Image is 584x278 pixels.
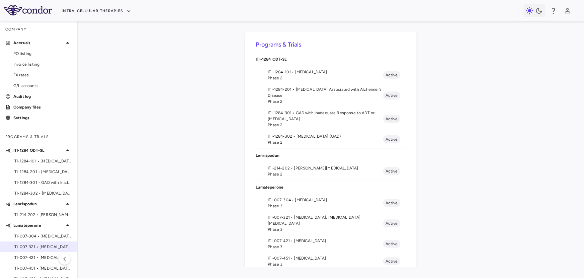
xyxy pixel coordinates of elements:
div: Lenrispodun [256,148,406,162]
li: ITI-1284-301 • GAD with Inadequate Response to ADT or [MEDICAL_DATA]Phase 2Active [256,107,406,131]
li: ITI-007-421 • [MEDICAL_DATA]Phase 3Active [256,235,406,253]
span: ITI-007-304 • [MEDICAL_DATA] [13,233,72,239]
li: ITI-007-321 • [MEDICAL_DATA], [MEDICAL_DATA], [MEDICAL_DATA]Phase 3Active [256,212,406,235]
p: Accruals [13,40,64,46]
p: Lenrispodun [256,152,406,158]
span: ITI-1284-302 • [MEDICAL_DATA] (GAD) [268,133,383,139]
span: ITI-214-202 • [PERSON_NAME][MEDICAL_DATA] [268,165,383,171]
span: ITI-007-451 • [MEDICAL_DATA] [268,255,383,261]
span: ITI-007-321 • [MEDICAL_DATA], [MEDICAL_DATA], [MEDICAL_DATA] [13,244,72,250]
span: ITI-007-421 • [MEDICAL_DATA] [268,238,383,244]
span: Active [383,116,401,122]
span: Invoice listing [13,61,72,67]
span: ITI-007-304 • [MEDICAL_DATA] [268,197,383,203]
span: G/L accounts [13,83,72,89]
p: Lumateperone [256,184,406,190]
li: ITI-1284-201 • [MEDICAL_DATA] Associated with Alzheimer’s DiseasePhase 2Active [256,84,406,107]
span: Active [383,241,401,247]
h6: Programs & Trials [256,40,406,49]
span: ITI-214-202 • [PERSON_NAME][MEDICAL_DATA] [13,212,72,218]
span: Active [383,220,401,226]
span: Phase 3 [268,226,383,232]
span: Phase 2 [268,139,383,145]
p: ITI-1284 ODT-SL [256,56,406,62]
span: ITI-1284-302 • [MEDICAL_DATA] (GAD) [13,190,72,196]
span: Phase 2 [268,122,383,128]
span: ITI-007-421 • [MEDICAL_DATA] [13,255,72,261]
span: Phase 2 [268,98,383,105]
span: ITI-007-321 • [MEDICAL_DATA], [MEDICAL_DATA], [MEDICAL_DATA] [268,214,383,226]
span: PO listing [13,51,72,57]
span: Phase 2 [268,75,383,81]
div: ITI-1284 ODT-SL [256,52,406,66]
span: Active [383,258,401,264]
span: ITI-1284-201 • [MEDICAL_DATA] Associated with Alzheimer’s Disease [268,86,383,98]
div: Lumateperone [256,180,406,194]
li: ITI-1284-101 • [MEDICAL_DATA]Phase 2Active [256,66,406,84]
p: Lumateperone [13,222,64,228]
li: ITI-214-202 • [PERSON_NAME][MEDICAL_DATA]Phase 2Active [256,162,406,180]
span: ITI-1284-301 • GAD with Inadequate Response to ADT or [MEDICAL_DATA] [13,180,72,186]
span: Phase 2 [268,171,383,177]
span: ITI-1284-101 • [MEDICAL_DATA] [13,158,72,164]
span: Phase 3 [268,261,383,267]
span: Active [383,92,401,98]
p: ITI-1284 ODT-SL [13,147,64,153]
span: Active [383,168,401,174]
span: Active [383,136,401,142]
p: Company files [13,104,72,110]
span: ITI-1284-201 • [MEDICAL_DATA] Associated with Alzheimer’s Disease [13,169,72,175]
span: ITI-1284-101 • [MEDICAL_DATA] [268,69,383,75]
img: logo-full-SnFGN8VE.png [4,5,52,15]
p: Audit log [13,93,72,99]
li: ITI-007-451 • [MEDICAL_DATA]Phase 3Active [256,253,406,270]
span: Phase 3 [268,244,383,250]
span: Active [383,72,401,78]
span: Active [383,200,401,206]
span: ITI-007-451 • [MEDICAL_DATA] [13,265,72,271]
li: ITI-1284-302 • [MEDICAL_DATA] (GAD)Phase 2Active [256,131,406,148]
span: Phase 3 [268,203,383,209]
p: Settings [13,115,72,121]
span: ITI-1284-301 • GAD with Inadequate Response to ADT or [MEDICAL_DATA] [268,110,383,122]
button: Intra-Cellular Therapies [62,6,131,16]
p: Lenrispodun [13,201,64,207]
span: FX rates [13,72,72,78]
li: ITI-007-304 • [MEDICAL_DATA]Phase 3Active [256,194,406,212]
